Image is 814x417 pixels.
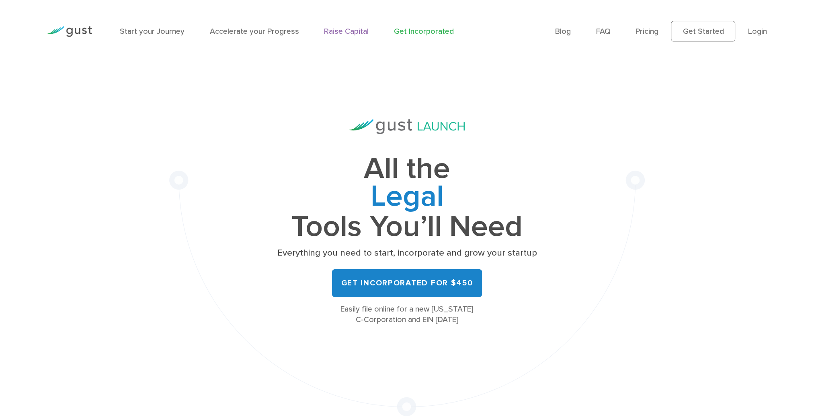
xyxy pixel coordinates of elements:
[636,27,658,36] a: Pricing
[349,119,465,134] img: Gust Launch Logo
[555,27,571,36] a: Blog
[47,26,92,37] img: Gust Logo
[277,247,537,259] p: Everything you need to start, incorporate and grow your startup
[671,21,735,42] a: Get Started
[120,27,185,36] a: Start your Journey
[748,27,767,36] a: Login
[324,27,369,36] a: Raise Capital
[277,155,537,241] h1: All the Tools You’ll Need
[277,183,537,213] span: Legal
[332,269,482,297] a: Get Incorporated for $450
[210,27,299,36] a: Accelerate your Progress
[596,27,611,36] a: FAQ
[394,27,454,36] a: Get Incorporated
[277,304,537,325] div: Easily file online for a new [US_STATE] C-Corporation and EIN [DATE]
